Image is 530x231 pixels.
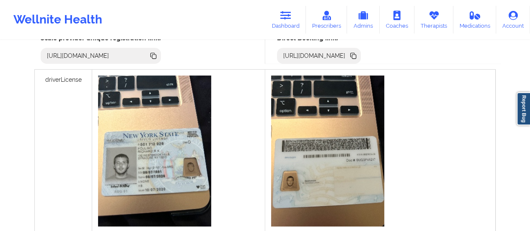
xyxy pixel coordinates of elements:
[306,6,347,34] a: Prescribers
[496,6,530,34] a: Account
[44,52,113,60] div: [URL][DOMAIN_NAME]
[271,75,384,226] img: 3779645a-984d-43ad-967b-6d3ef0ab8ac2IMG_1634.jpeg
[453,6,496,34] a: Medications
[266,6,306,34] a: Dashboard
[98,75,211,226] img: 9817b193-ea20-4bc1-a245-bd8b0232943fIMG_1633.jpeg
[414,6,453,34] a: Therapists
[517,92,530,125] a: Report Bug
[380,6,414,34] a: Coaches
[347,6,380,34] a: Admins
[280,52,349,60] div: [URL][DOMAIN_NAME]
